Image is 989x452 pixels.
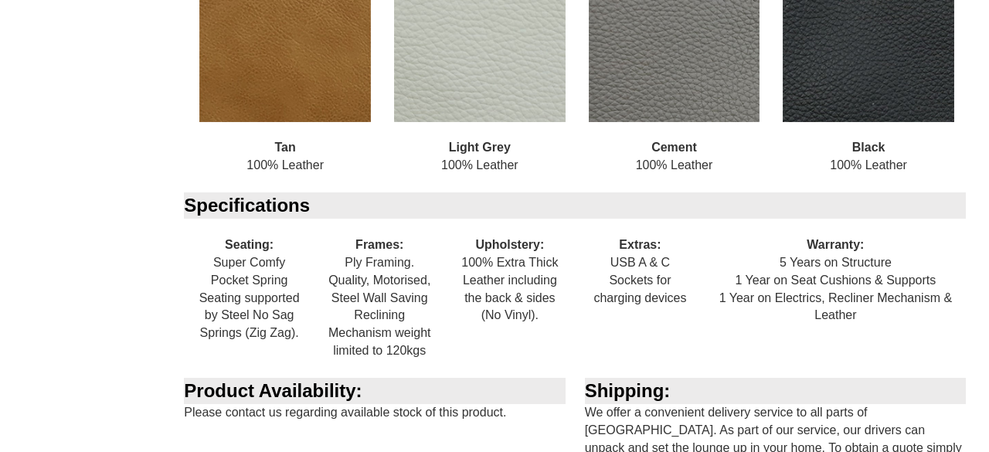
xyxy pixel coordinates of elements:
b: Frames: [355,238,403,251]
b: Black [852,141,885,154]
b: Seating: [225,238,274,251]
div: Ply Framing. Quality, Motorised, Steel Wall Saving Reclining Mechanism weight limited to 120kgs [314,219,445,378]
div: Shipping: [585,378,966,404]
b: Light Grey [449,141,511,154]
b: Warranty: [807,238,864,251]
div: 5 Years on Structure 1 Year on Seat Cushions & Supports 1 Year on Electrics, Recliner Mechanism &... [705,219,966,342]
div: Please contact us regarding available stock of this product. [176,378,576,440]
div: Product Availability: [184,378,565,404]
b: Upholstery: [475,238,544,251]
div: USB A & C Sockets for charging devices [575,219,705,325]
div: Specifications [184,192,966,219]
b: Tan [275,141,296,154]
div: 100% Extra Thick Leather including the back & sides (No Vinyl). [445,219,576,342]
b: Extras: [619,238,661,251]
div: Super Comfy Pocket Spring Seating supported by Steel No Sag Springs (Zig Zag). [184,219,314,360]
b: Cement [651,141,697,154]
